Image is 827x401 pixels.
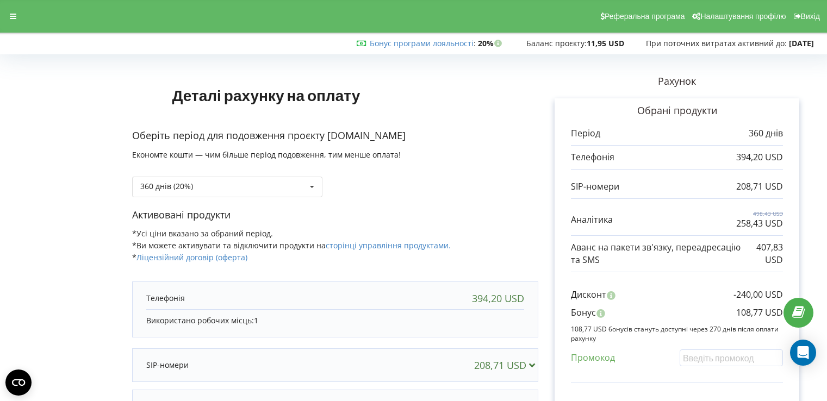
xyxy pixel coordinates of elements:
p: 498,43 USD [736,210,783,217]
a: Бонус програми лояльності [370,38,474,48]
p: Активовані продукти [132,208,538,222]
span: Вихід [801,12,820,21]
p: Телефонія [571,151,614,164]
span: Баланс проєкту: [526,38,587,48]
p: 407,83 USD [743,241,783,266]
p: Використано робочих місць: [146,315,524,326]
span: : [370,38,476,48]
a: сторінці управління продуктами. [326,240,451,250]
span: Реферальна програма [605,12,685,21]
strong: [DATE] [789,38,814,48]
p: 208,71 USD [736,180,783,193]
p: SIP-номери [146,360,189,371]
p: 108,77 USD [736,306,783,319]
span: Економте кошти — чим більше період подовження, тим менше оплата! [132,149,401,160]
a: Ліцензійний договір (оферта) [136,252,247,262]
input: Введіть промокод [680,349,783,366]
strong: 11,95 USD [587,38,624,48]
strong: 20% [478,38,505,48]
p: Рахунок [538,74,816,89]
p: -240,00 USD [733,289,783,301]
span: Налаштування профілю [700,12,786,21]
p: Дисконт [571,289,606,301]
div: 360 днів (20%) [140,183,193,190]
p: Аванс на пакети зв'язку, переадресацію та SMS [571,241,743,266]
p: Оберіть період для подовження проєкту [DOMAIN_NAME] [132,129,538,143]
p: Обрані продукти [571,104,783,118]
p: Період [571,127,600,140]
span: *Усі ціни вказано за обраний період. [132,228,273,239]
span: *Ви можете активувати та відключити продукти на [132,240,451,250]
p: 258,43 USD [736,217,783,230]
p: SIP-номери [571,180,619,193]
span: При поточних витратах активний до: [646,38,787,48]
div: 394,20 USD [472,293,524,304]
p: 394,20 USD [736,151,783,164]
h1: Деталі рахунку на оплату [132,69,400,121]
p: Бонус [571,306,596,319]
p: Промокод [571,352,615,364]
p: 108,77 USD бонусів стануть доступні через 270 днів після оплати рахунку [571,324,783,343]
p: Телефонія [146,293,185,304]
div: 208,71 USD [474,360,540,371]
p: 360 днів [749,127,783,140]
p: Аналітика [571,214,613,226]
button: Open CMP widget [5,369,32,396]
span: 1 [254,315,258,325]
div: Open Intercom Messenger [790,340,816,366]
